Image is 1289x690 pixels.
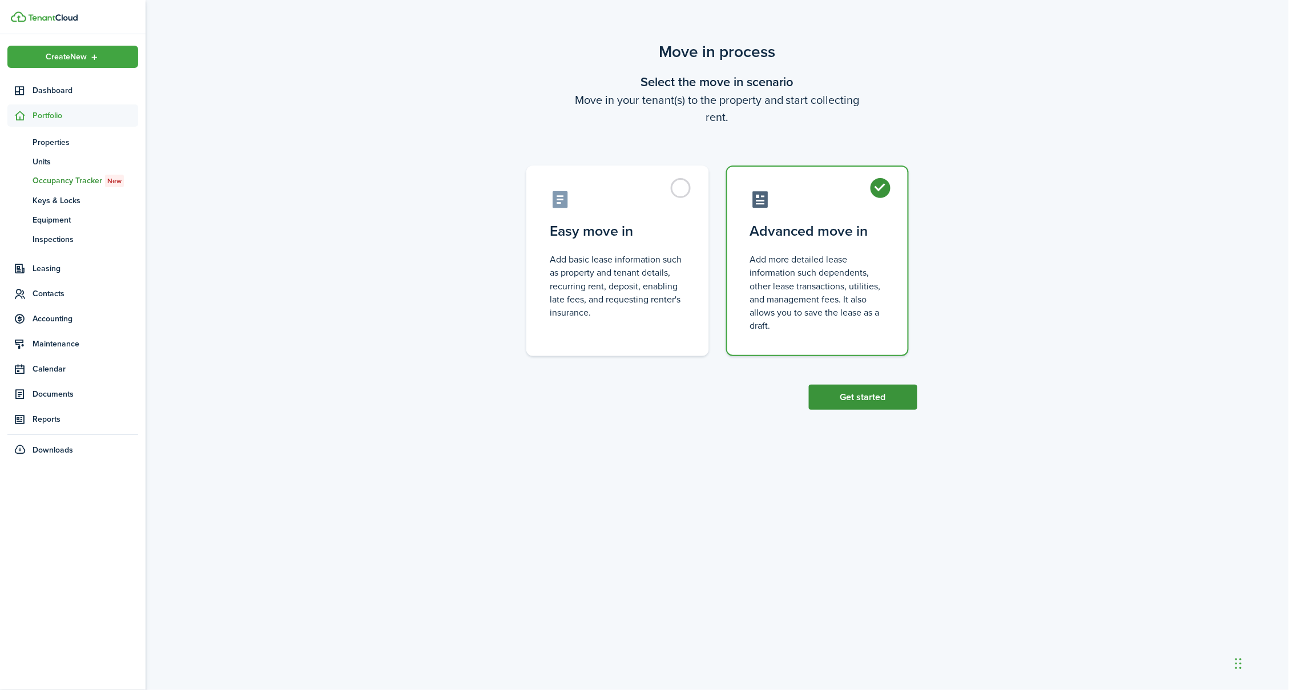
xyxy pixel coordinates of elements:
[518,72,917,91] wizard-step-header-title: Select the move in scenario
[33,313,138,325] span: Accounting
[7,191,138,210] a: Keys & Locks
[809,385,917,410] button: Get started
[33,288,138,300] span: Contacts
[46,53,87,61] span: Create New
[33,156,138,168] span: Units
[33,388,138,400] span: Documents
[7,152,138,171] a: Units
[33,233,138,245] span: Inspections
[33,214,138,226] span: Equipment
[107,176,122,186] span: New
[7,408,138,430] a: Reports
[750,253,885,332] control-radio-card-description: Add more detailed lease information such dependents, other lease transactions, utilities, and man...
[7,46,138,68] button: Open menu
[28,14,78,21] img: TenantCloud
[550,253,685,319] control-radio-card-description: Add basic lease information such as property and tenant details, recurring rent, deposit, enablin...
[550,221,685,241] control-radio-card-title: Easy move in
[7,210,138,229] a: Equipment
[33,175,138,187] span: Occupancy Tracker
[7,79,138,102] a: Dashboard
[7,132,138,152] a: Properties
[33,363,138,375] span: Calendar
[33,413,138,425] span: Reports
[33,338,138,350] span: Maintenance
[33,136,138,148] span: Properties
[33,444,73,456] span: Downloads
[518,40,917,64] scenario-title: Move in process
[518,91,917,126] wizard-step-header-description: Move in your tenant(s) to the property and start collecting rent.
[7,171,138,191] a: Occupancy TrackerNew
[33,263,138,275] span: Leasing
[33,195,138,207] span: Keys & Locks
[11,11,26,22] img: TenantCloud
[33,110,138,122] span: Portfolio
[750,221,885,241] control-radio-card-title: Advanced move in
[33,84,138,96] span: Dashboard
[7,229,138,249] a: Inspections
[1232,635,1289,690] iframe: Chat Widget
[1235,647,1242,681] div: Drag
